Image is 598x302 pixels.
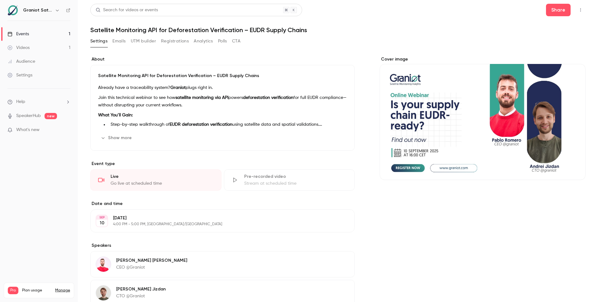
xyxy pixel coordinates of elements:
p: CTO @Graniot [116,293,166,299]
button: CTA [232,36,240,46]
img: Pablo Romero Díaz [96,257,111,272]
div: Stream at scheduled time [244,180,347,187]
span: new [45,113,57,119]
label: About [90,56,355,62]
h6: Graniot Satellite Technologies SL [23,7,52,13]
button: Registrations [161,36,189,46]
label: Speakers [90,242,355,249]
p: [DATE] [113,215,322,221]
p: 4:00 PM - 5:00 PM, [GEOGRAPHIC_DATA]/[GEOGRAPHIC_DATA] [113,222,322,227]
button: Settings [90,36,107,46]
span: Plan usage [22,288,51,293]
button: Share [546,4,571,16]
div: Settings [7,72,32,78]
div: Pre-recorded video [244,173,347,180]
p: Satellite Monitoring API for Deforestation Verification – EUDR Supply Chains [98,73,347,79]
strong: Graniot [170,85,186,90]
button: Show more [98,133,135,143]
a: SpeakerHub [16,113,41,119]
div: Pre-recorded videoStream at scheduled time [224,169,355,191]
label: Cover image [380,56,586,62]
div: Search for videos or events [96,7,158,13]
div: LiveGo live at scheduled time [90,169,221,191]
a: Manage [55,288,70,293]
div: Pablo Romero Díaz[PERSON_NAME] [PERSON_NAME]CEO @Graniot [90,251,355,277]
p: [PERSON_NAME] [PERSON_NAME] [116,257,187,264]
div: SEP [96,215,107,220]
li: help-dropdown-opener [7,99,70,105]
span: Help [16,99,25,105]
section: Cover image [380,56,586,180]
strong: satellite monitoring via API [175,95,228,100]
div: Live [111,173,214,180]
strong: deforestation verification [243,95,293,100]
button: UTM builder [131,36,156,46]
strong: What You’ll Gain: [98,113,133,117]
p: Already have a traceability system? plugs right in. [98,84,347,91]
button: Analytics [194,36,213,46]
button: Emails [112,36,126,46]
p: [PERSON_NAME] Jizdan [116,286,166,292]
p: Join this technical webinar to see how powers for full EUDR compliance—without disrupting your cu... [98,94,347,109]
p: 10 [100,220,104,226]
strong: EUDR deforestation verification [170,122,232,127]
div: Videos [7,45,30,51]
p: CEO @Graniot [116,264,187,270]
div: Audience [7,58,35,65]
span: What's new [16,127,40,133]
div: Go live at scheduled time [111,180,214,187]
label: Date and time [90,201,355,207]
img: Graniot Satellite Technologies SL [8,5,18,15]
button: Polls [218,36,227,46]
img: Andrei Jizdan [96,285,111,300]
span: Pro [8,287,18,294]
h1: Satellite Monitoring API for Deforestation Verification – EUDR Supply Chains [90,26,586,34]
li: Step-by-step walkthrough of using satellite data and spatial validations. [108,121,347,128]
p: Event type [90,161,355,167]
div: Events [7,31,29,37]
